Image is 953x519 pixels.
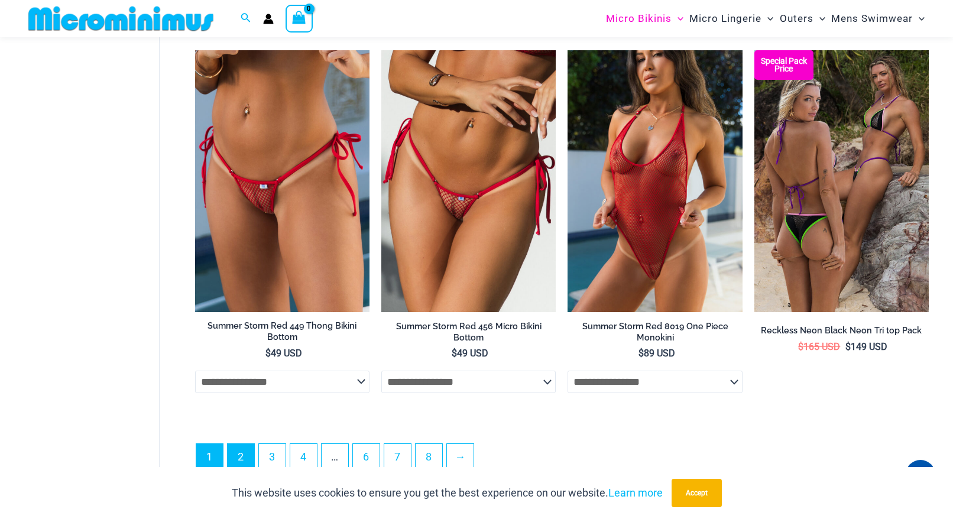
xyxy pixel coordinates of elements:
h2: Reckless Neon Black Neon Tri top Pack [754,325,929,336]
span: Outers [780,4,813,34]
img: MM SHOP LOGO FLAT [24,5,218,32]
bdi: 149 USD [845,341,887,352]
a: Page 4 [290,444,317,471]
a: Mens SwimwearMenu ToggleMenu Toggle [828,4,928,34]
a: Summer Storm Red 8019 One Piece Monokini [568,321,742,348]
span: Menu Toggle [761,4,773,34]
bdi: 49 USD [265,348,302,359]
a: Search icon link [241,11,251,26]
span: $ [798,341,803,352]
a: OutersMenu ToggleMenu Toggle [777,4,828,34]
img: Tri Top Pack [754,50,929,312]
a: Tri Top Pack Bottoms BBottoms B [754,50,929,312]
span: Menu Toggle [913,4,925,34]
img: Summer Storm Red 8019 One Piece 04 [568,50,742,312]
a: Summer Storm Red 456 Micro 02Summer Storm Red 456 Micro 03Summer Storm Red 456 Micro 03 [381,50,556,312]
a: Summer Storm Red 456 Micro Bikini Bottom [381,321,556,348]
h2: Summer Storm Red 449 Thong Bikini Bottom [195,320,369,342]
button: Accept [672,479,722,507]
span: … [322,444,348,471]
span: $ [638,348,644,359]
a: Account icon link [263,14,274,24]
bdi: 49 USD [452,348,488,359]
bdi: 165 USD [798,341,840,352]
span: Menu Toggle [813,4,825,34]
bdi: 89 USD [638,348,675,359]
img: Summer Storm Red 456 Micro 02 [381,50,556,312]
span: $ [265,348,271,359]
span: $ [845,341,851,352]
a: → [447,444,474,471]
a: Learn more [608,486,663,499]
span: Page 1 [196,444,223,471]
a: Summer Storm Red 8019 One Piece 04Summer Storm Red 8019 One Piece 03Summer Storm Red 8019 One Pie... [568,50,742,312]
a: Summer Storm Red 449 Thong Bikini Bottom [195,320,369,347]
span: Micro Lingerie [689,4,761,34]
span: Menu Toggle [672,4,683,34]
a: Page 6 [353,444,380,471]
a: Page 8 [416,444,442,471]
span: Micro Bikinis [606,4,672,34]
b: Special Pack Price [754,57,813,73]
a: Micro BikinisMenu ToggleMenu Toggle [603,4,686,34]
nav: Site Navigation [601,2,929,35]
span: $ [452,348,457,359]
h2: Summer Storm Red 8019 One Piece Monokini [568,321,742,343]
img: Summer Storm Red 449 Thong 01 [195,50,369,312]
a: Reckless Neon Black Neon Tri top Pack [754,325,929,340]
a: Page 2 [228,444,254,471]
span: Mens Swimwear [831,4,913,34]
a: Page 7 [384,444,411,471]
h2: Summer Storm Red 456 Micro Bikini Bottom [381,321,556,343]
nav: Product Pagination [195,443,929,478]
a: Page 3 [259,444,286,471]
a: Summer Storm Red 449 Thong 01Summer Storm Red 449 Thong 03Summer Storm Red 449 Thong 03 [195,50,369,312]
a: View Shopping Cart, empty [286,5,313,32]
p: This website uses cookies to ensure you get the best experience on our website. [232,484,663,502]
a: Micro LingerieMenu ToggleMenu Toggle [686,4,776,34]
